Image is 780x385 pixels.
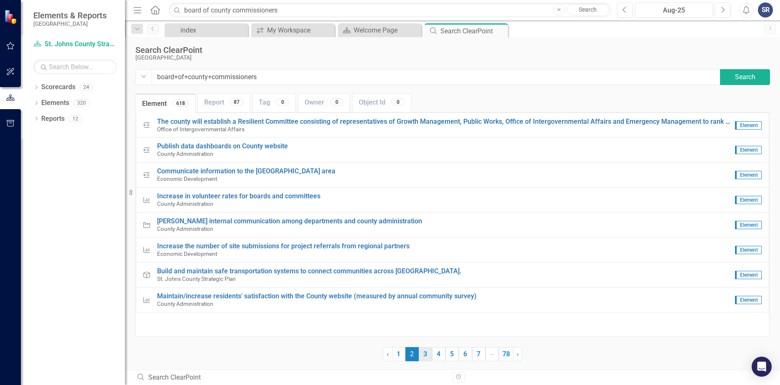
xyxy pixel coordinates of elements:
a: Reports [41,114,65,124]
span: Element [735,221,762,229]
div: Aug-25 [638,5,710,15]
a: Increase in volunteer rates for boards and committees [157,192,731,200]
a: Maintain/increase residents' satisfaction with the County website (measured by annual community s... [157,292,731,300]
span: Element [735,121,762,130]
div: 618 [172,100,189,107]
div: 87 [230,98,243,105]
div: 12 [69,115,82,122]
span: Element [735,171,762,179]
a: index [167,25,246,35]
input: Search ClearPoint... [169,3,611,17]
a: 78 [499,347,513,361]
a: Search [567,4,609,16]
a: 5 [445,347,459,361]
small: Economic Development [157,175,731,182]
small: [GEOGRAPHIC_DATA] [33,20,107,27]
div: 0 [276,98,289,105]
a: Report [198,94,250,112]
span: › [517,350,519,358]
span: Increase in volunteer rates for boards and committees [157,192,320,200]
div: index [180,25,246,35]
div: 0 [330,98,343,105]
a: 1 [392,347,405,361]
div: 24 [80,84,93,91]
a: Element [136,95,195,113]
div: Open Intercom Messenger [752,357,772,377]
span: Element [735,146,762,154]
img: ClearPoint Strategy [4,10,19,24]
div: Welcome Page [354,25,419,35]
small: County Administration [157,150,731,157]
button: Aug-25 [635,2,713,17]
div: 0 [391,98,405,105]
span: Build and maintain safe transportation systems to connect communities across [GEOGRAPHIC_DATA]. [157,267,462,275]
a: Tag [252,94,295,112]
div: [GEOGRAPHIC_DATA] [135,55,340,61]
a: Build and maintain safe transportation systems to connect communities across [GEOGRAPHIC_DATA]. [157,267,731,275]
span: ‹ [387,350,389,358]
span: Elements & Reports [33,10,107,20]
a: Scorecards [41,82,75,92]
span: Publish data dashboards on County website [157,142,288,150]
a: Increase the number of site submissions for project referrals from regional partners [157,242,731,250]
a: Publish data dashboards on County website [157,142,731,150]
a: [PERSON_NAME] internal communication among departments and county administration [157,217,731,225]
small: Economic Development [157,250,731,257]
a: 6 [459,347,472,361]
a: My Workspace [253,25,332,35]
button: SR [758,2,773,17]
span: 2 [405,347,419,361]
div: My Workspace [267,25,332,35]
a: Elements [41,98,69,108]
input: Search for something... [152,69,721,85]
div: Search ClearPoint [135,45,340,55]
small: County Administration [157,300,731,307]
small: St. Johns County Strategic Plan [157,275,731,282]
span: Element [735,196,762,204]
a: Welcome Page [340,25,419,35]
a: The county will establish a Resilient Committee consisting of representatives of Growth Managemen... [157,117,731,126]
button: Search [720,69,770,85]
span: Element [735,271,762,279]
a: 7 [472,347,485,361]
small: County Administration [157,225,731,232]
a: Owner [298,94,350,112]
a: 3 [419,347,432,361]
span: Increase the number of site submissions for project referrals from regional partners [157,242,410,250]
a: Communicate information to the [GEOGRAPHIC_DATA] area [157,167,731,175]
a: Object Id [352,94,411,112]
div: Search ClearPoint [137,373,446,382]
input: Search Below... [33,60,117,74]
div: 320 [73,100,90,107]
span: Element [735,296,762,304]
div: Search ClearPoint [440,26,506,36]
span: Communicate information to the [GEOGRAPHIC_DATA] area [157,167,335,175]
small: Office of Intergovernmental Affairs [157,126,731,133]
a: 4 [432,347,445,361]
span: Maintain/increase residents' satisfaction with the County website (measured by annual community s... [157,292,477,300]
span: Element [735,246,762,254]
span: [PERSON_NAME] internal communication among departments and county administration [157,217,422,225]
small: County Administration [157,200,731,207]
a: St. Johns County Strategic Plan [33,40,117,49]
